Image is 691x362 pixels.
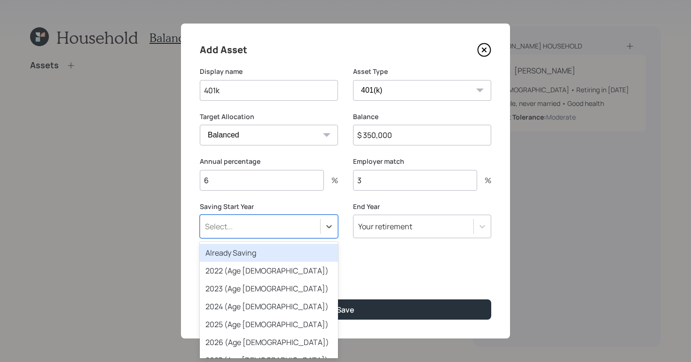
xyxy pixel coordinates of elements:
[200,42,247,57] h4: Add Asset
[324,177,338,184] div: %
[200,112,338,121] label: Target Allocation
[200,299,491,320] button: Save
[200,157,338,166] label: Annual percentage
[205,221,233,232] div: Select...
[353,202,491,211] label: End Year
[200,298,338,315] div: 2024 (Age [DEMOGRAPHIC_DATA])
[200,67,338,76] label: Display name
[200,244,338,262] div: Already Saving
[358,221,412,232] div: Your retirement
[477,177,491,184] div: %
[200,315,338,333] div: 2025 (Age [DEMOGRAPHIC_DATA])
[337,305,354,315] div: Save
[353,67,491,76] label: Asset Type
[200,202,338,211] label: Saving Start Year
[200,333,338,351] div: 2026 (Age [DEMOGRAPHIC_DATA])
[200,262,338,280] div: 2022 (Age [DEMOGRAPHIC_DATA])
[353,157,491,166] label: Employer match
[200,280,338,298] div: 2023 (Age [DEMOGRAPHIC_DATA])
[353,112,491,121] label: Balance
